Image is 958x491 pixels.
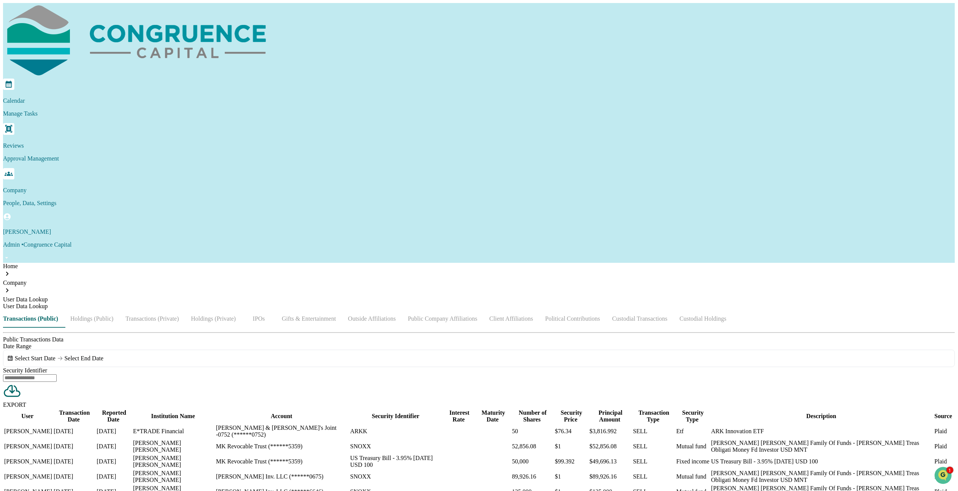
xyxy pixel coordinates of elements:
div: Institution Name [133,413,215,420]
td: [PERSON_NAME] & [PERSON_NAME]'s Joint -0752 (******0752) [216,424,349,439]
a: 🔎Data Lookup [5,166,51,179]
td: MK Revocable Trust (******5359) [216,439,349,454]
p: Reviews [3,142,955,149]
div: Description [711,413,933,420]
div: User [4,413,52,420]
div: 🗄️ [55,155,61,161]
td: [DATE] [96,469,132,484]
td: 52,856.08 [512,439,554,454]
a: 🗄️Attestations [52,151,97,165]
button: Start new chat [128,60,138,69]
td: 89,926.16 [512,469,554,484]
span: [DATE] [67,123,82,129]
button: Custodial Holdings [673,310,732,328]
button: Custodial Transactions [606,310,673,328]
button: Holdings (Private) [185,310,242,328]
div: Transaction Date [54,409,95,423]
p: [PERSON_NAME] [3,229,955,235]
td: SELL [633,424,675,439]
td: $49,696.13 [589,454,632,469]
div: Number of Shares [512,409,554,423]
div: We're available if you need us! [34,65,104,71]
td: SELL [633,439,675,454]
div: Transaction Type [633,409,675,423]
td: [DATE] [96,424,132,439]
div: secondary tabs example [3,310,955,328]
td: [PERSON_NAME] [PERSON_NAME] [133,454,215,469]
button: Transactions (Private) [119,310,185,328]
img: calendar [7,355,13,361]
td: [PERSON_NAME] [PERSON_NAME] [133,469,215,484]
div: Account [216,413,349,420]
div: Security Type [676,409,710,423]
td: [DATE] [96,454,132,469]
td: Fixed income [676,454,710,469]
p: Company [3,187,955,194]
td: [DATE] [53,469,96,484]
div: 🔎 [8,170,14,176]
div: User Data Lookup [3,303,955,310]
td: SELL [633,454,675,469]
td: Etf [676,424,710,439]
td: [DATE] [53,454,96,469]
button: Political Contributions [539,310,606,328]
div: Maturity Date [477,409,511,423]
td: $1 [555,439,589,454]
div: Select End Date [65,355,104,362]
td: [DATE] [96,439,132,454]
iframe: Open customer support [934,466,954,486]
img: 1746055101610-c473b297-6a78-478c-a979-82029cc54cd1 [15,103,21,109]
img: arrow right [57,355,63,361]
div: Security Identifier [350,413,443,420]
button: Holdings (Public) [64,310,119,328]
p: Admin • Congruence Capital [3,241,955,248]
td: $1 [555,469,589,484]
div: Past conversations [8,84,48,90]
span: Data Lookup [15,169,48,176]
div: Public Transactions Data [3,336,955,343]
td: Plaid [934,454,954,469]
button: Client Affiliations [483,310,539,328]
td: [PERSON_NAME] [4,454,53,469]
td: [PERSON_NAME] [4,424,53,439]
div: Home [3,263,955,270]
button: Gifts & Entertainment [276,310,342,328]
td: E*TRADE Financial [133,424,215,439]
td: SNOXX [350,469,443,484]
div: 🖐️ [8,155,14,161]
p: Manage Tasks [3,110,955,117]
a: 🖐️Preclearance [5,151,52,165]
td: Plaid [934,439,954,454]
td: [PERSON_NAME] [4,469,53,484]
div: Source [935,413,954,420]
td: $89,926.16 [589,469,632,484]
img: 8933085812038_c878075ebb4cc5468115_72.jpg [16,58,29,71]
td: [PERSON_NAME] [PERSON_NAME] Family Of Funds - [PERSON_NAME] Treas Obligati Money Fd Investor USD MNT [711,469,933,484]
p: Approval Management [3,155,955,162]
div: Start new chat [34,58,124,65]
button: Transactions (Public) [3,310,64,328]
td: Plaid [934,424,954,439]
td: SNOXX [350,439,443,454]
img: EXPORT [3,382,21,400]
input: Clear [20,34,125,42]
td: [PERSON_NAME] [PERSON_NAME] Family Of Funds - [PERSON_NAME] Treas Obligati Money Fd Investor USD MNT [711,439,933,454]
td: [PERSON_NAME] Inv. LLC (******0675) [216,469,349,484]
td: [DATE] [53,439,96,454]
td: [PERSON_NAME] [PERSON_NAME] [133,439,215,454]
span: Pylon [75,187,91,193]
img: logo [3,3,268,77]
img: 1746055101610-c473b297-6a78-478c-a979-82029cc54cd1 [8,58,21,71]
span: • [63,123,65,129]
div: EXPORT [3,401,955,408]
p: How can we help? [8,16,138,28]
button: Public Company Affiliations [402,310,483,328]
td: US Treasury Bill - 3.95% [DATE] USD 100 [350,454,443,469]
td: Mutual fund [676,469,710,484]
div: Date Range [3,343,955,350]
div: Principal Amount [590,409,631,423]
div: Security Identifier [3,367,955,374]
img: Jack Rasmussen [8,116,20,128]
a: Powered byPylon [53,187,91,193]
